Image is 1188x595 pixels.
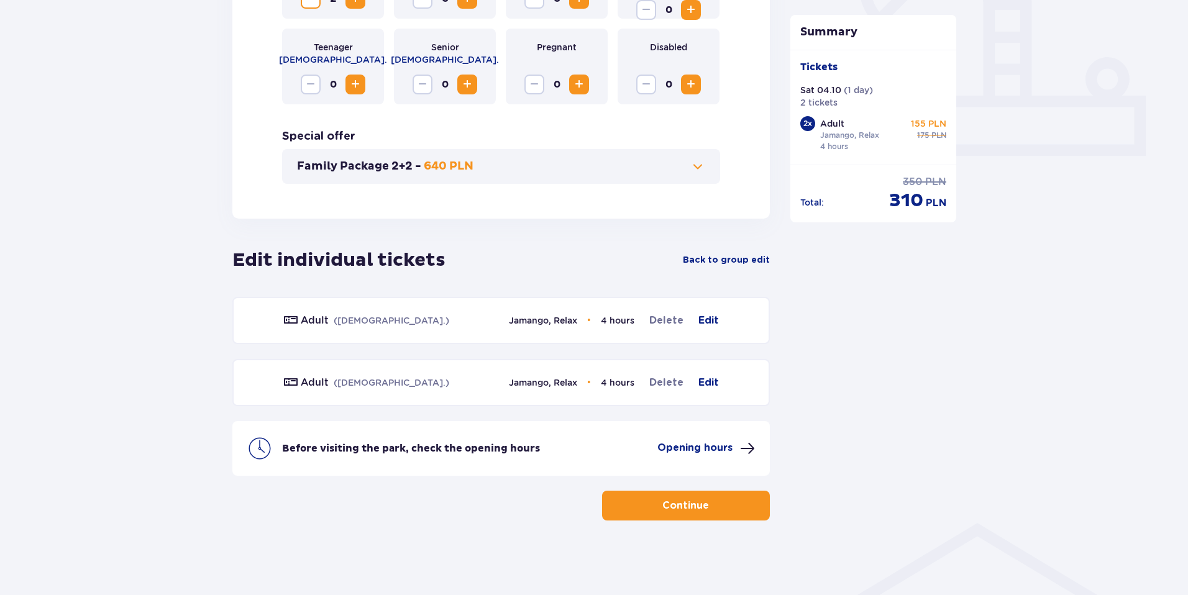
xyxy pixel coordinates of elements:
[509,378,577,388] span: Jamango, Relax
[698,375,719,390] a: Edit
[391,53,499,66] p: [DEMOGRAPHIC_DATA].
[314,41,353,53] p: Teenager
[602,491,770,520] button: Continue
[649,313,683,328] a: Delete
[650,41,687,53] p: Disabled
[301,376,329,389] p: Adult
[800,60,838,74] p: Tickets
[297,159,421,174] p: Family Package 2+2 -
[931,130,946,141] p: PLN
[657,441,755,456] button: Opening hours
[800,96,838,109] p: 2 tickets
[334,376,449,389] p: ( [DEMOGRAPHIC_DATA]. )
[413,75,432,94] button: Decrease
[601,378,634,388] span: 4 hours
[889,189,923,212] p: 310
[301,314,329,327] p: Adult
[524,75,544,94] button: Decrease
[800,84,841,96] p: Sat 04.10
[587,376,591,389] span: •
[820,130,879,141] p: Jamango, Relax
[334,314,449,327] p: ( [DEMOGRAPHIC_DATA]. )
[247,436,272,461] img: clock icon
[301,75,321,94] button: Decrease
[601,316,634,325] span: 4 hours
[911,117,946,130] p: 155 PLN
[537,41,577,53] p: Pregnant
[424,159,473,174] p: 640 PLN
[657,441,733,455] p: Opening hours
[569,75,589,94] button: Increase
[698,313,719,328] a: Edit
[790,25,957,40] p: Summary
[509,316,577,325] span: Jamango, Relax
[820,141,848,152] p: 4 hours
[800,196,824,209] p: Total :
[435,75,455,94] span: 0
[820,117,844,130] p: Adult
[903,175,923,189] p: 350
[457,75,477,94] button: Increase
[279,53,387,66] p: [DEMOGRAPHIC_DATA].
[681,75,701,94] button: Increase
[587,314,591,327] span: •
[547,75,567,94] span: 0
[431,41,459,53] p: Senior
[282,129,355,144] p: Special offer
[323,75,343,94] span: 0
[917,130,929,141] p: 175
[844,84,873,96] p: ( 1 day )
[297,159,705,174] button: Family Package 2+2 -640 PLN
[925,175,946,189] p: PLN
[636,75,656,94] button: Decrease
[683,254,770,266] a: Back to group edit
[649,375,683,390] a: Delete
[282,442,540,455] p: Before visiting the park, check the opening hours
[232,248,445,272] p: Edit individual tickets
[345,75,365,94] button: Increase
[800,116,815,131] div: 2 x
[926,196,946,210] p: PLN
[659,75,679,94] span: 0
[662,499,709,512] p: Continue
